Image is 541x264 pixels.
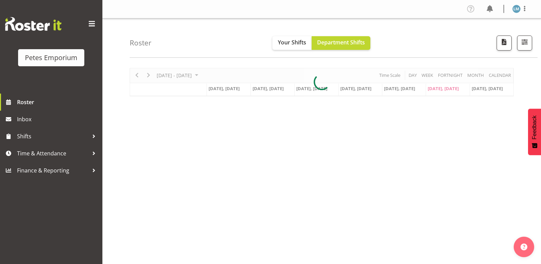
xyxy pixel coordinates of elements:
span: Department Shifts [317,39,365,46]
span: Inbox [17,114,99,124]
h4: Roster [130,39,152,47]
img: help-xxl-2.png [521,244,527,250]
span: Shifts [17,131,89,141]
button: Filter Shifts [517,36,532,51]
button: Feedback - Show survey [528,109,541,155]
span: Roster [17,97,99,107]
img: lianne-morete5410.jpg [512,5,521,13]
button: Download a PDF of the roster according to the set date range. [497,36,512,51]
span: Finance & Reporting [17,165,89,176]
span: Your Shifts [278,39,306,46]
button: Your Shifts [272,36,312,50]
span: Feedback [531,115,538,139]
img: Rosterit website logo [5,17,61,31]
div: Petes Emporium [25,53,77,63]
button: Department Shifts [312,36,370,50]
span: Time & Attendance [17,148,89,158]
